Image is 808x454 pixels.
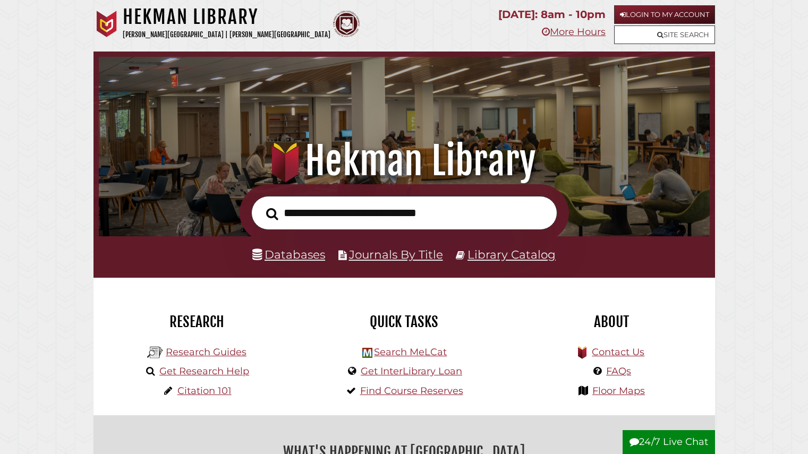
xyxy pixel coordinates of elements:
[606,365,631,377] a: FAQs
[362,348,372,358] img: Hekman Library Logo
[592,346,644,358] a: Contact Us
[93,11,120,37] img: Calvin University
[349,247,443,261] a: Journals By Title
[614,25,715,44] a: Site Search
[110,138,697,184] h1: Hekman Library
[592,385,645,397] a: Floor Maps
[123,5,330,29] h1: Hekman Library
[614,5,715,24] a: Login to My Account
[252,247,325,261] a: Databases
[333,11,360,37] img: Calvin Theological Seminary
[498,5,606,24] p: [DATE]: 8am - 10pm
[542,26,606,38] a: More Hours
[467,247,556,261] a: Library Catalog
[159,365,249,377] a: Get Research Help
[177,385,232,397] a: Citation 101
[361,365,462,377] a: Get InterLibrary Loan
[516,313,707,331] h2: About
[309,313,500,331] h2: Quick Tasks
[261,204,284,223] button: Search
[166,346,246,358] a: Research Guides
[266,207,278,220] i: Search
[123,29,330,41] p: [PERSON_NAME][GEOGRAPHIC_DATA] | [PERSON_NAME][GEOGRAPHIC_DATA]
[374,346,447,358] a: Search MeLCat
[360,385,463,397] a: Find Course Reserves
[147,345,163,361] img: Hekman Library Logo
[101,313,293,331] h2: Research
